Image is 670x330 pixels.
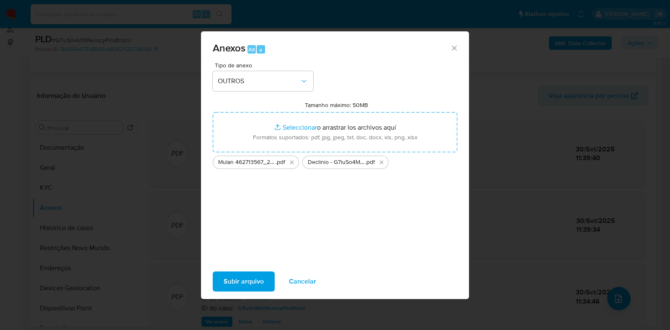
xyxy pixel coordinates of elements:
span: Declinio - G7iuSo4M3lPeJocyPXoBNzlV - CPF 81926324153 - [PERSON_NAME] VENICIUS DOS [PERSON_NAME] [308,158,365,166]
button: Eliminar Mulan 462713567_2025_09_29_17_06_31 - Resumen TX.pdf [287,157,297,167]
label: Tamanho máximo: 50MB [305,101,368,109]
span: OUTROS [218,77,300,85]
span: Cancelar [289,272,316,291]
span: Subir arquivo [224,272,264,291]
span: Alt [248,46,255,54]
ul: Archivos seleccionados [213,152,457,169]
span: Anexos [213,41,245,55]
span: .pdf [365,158,375,166]
span: a [259,46,262,54]
span: Mulan 462713567_2025_09_29_17_06_31 - Resumen [GEOGRAPHIC_DATA] [218,158,276,166]
button: Subir arquivo [213,271,275,292]
button: Cerrar [450,44,458,51]
button: OUTROS [213,71,313,91]
button: Cancelar [278,271,327,292]
button: Eliminar Declinio - G7iuSo4M3lPeJocyPXoBNzlV - CPF 81926324153 - MARCIO VENICIUS DOS SANTOS FLORE... [376,157,387,167]
span: Tipo de anexo [215,62,315,68]
span: .pdf [276,158,285,166]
